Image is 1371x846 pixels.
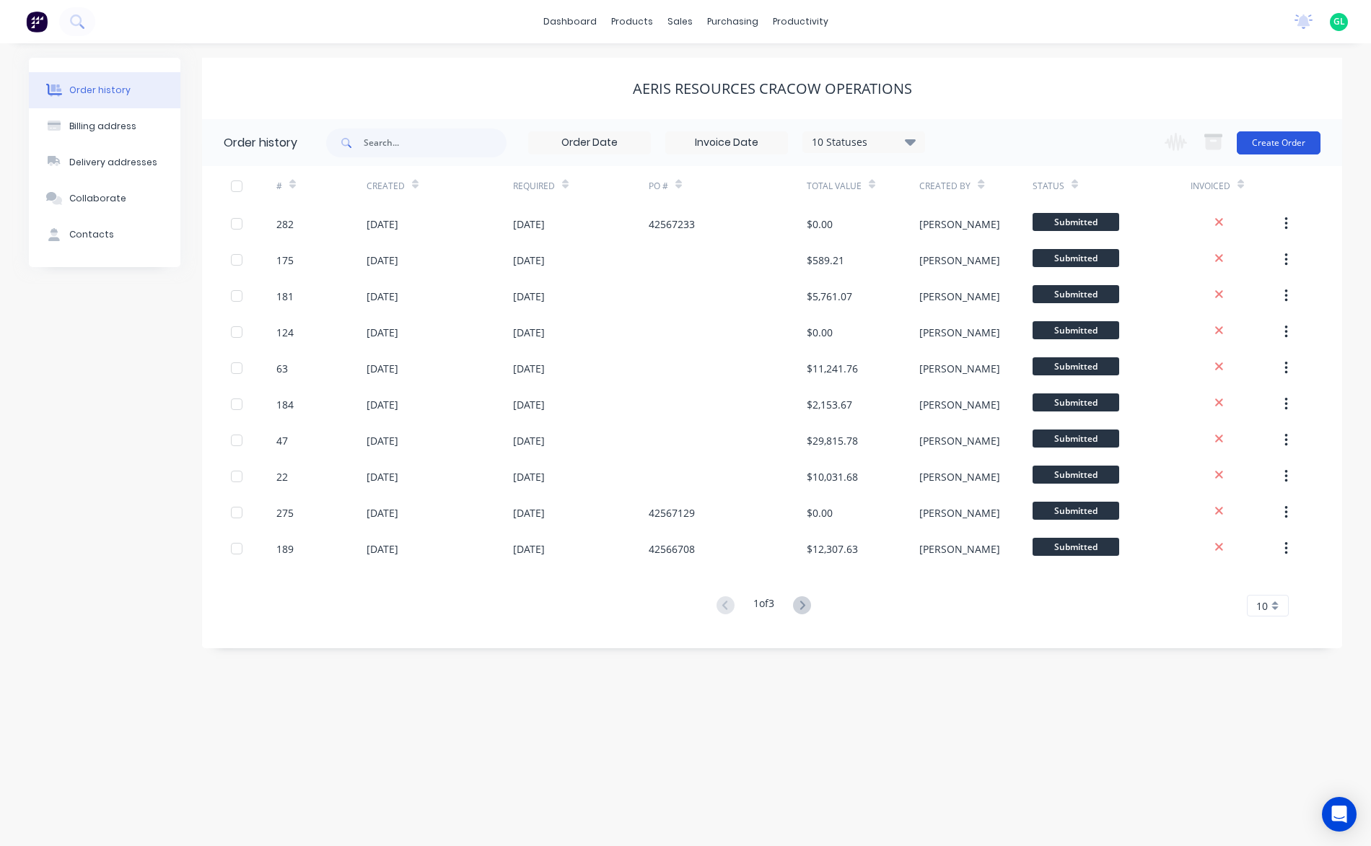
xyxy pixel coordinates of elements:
div: [PERSON_NAME] [919,361,1000,376]
span: Submitted [1033,538,1119,556]
div: $0.00 [807,505,833,520]
div: 42567233 [649,217,695,232]
div: $0.00 [807,217,833,232]
div: Total Value [807,180,862,193]
div: # [276,180,282,193]
div: [DATE] [513,325,545,340]
span: Submitted [1033,393,1119,411]
span: Submitted [1033,466,1119,484]
div: 275 [276,505,294,520]
div: [DATE] [367,325,398,340]
div: [DATE] [513,541,545,557]
div: 47 [276,433,288,448]
div: [PERSON_NAME] [919,325,1000,340]
div: [DATE] [513,289,545,304]
div: $2,153.67 [807,397,852,412]
div: 181 [276,289,294,304]
span: Submitted [1033,502,1119,520]
div: 42566708 [649,541,695,557]
div: Required [513,166,649,206]
div: [DATE] [367,397,398,412]
span: Submitted [1033,213,1119,231]
button: Billing address [29,108,180,144]
div: [PERSON_NAME] [919,397,1000,412]
span: 10 [1256,598,1268,614]
div: Billing address [69,120,136,133]
div: $29,815.78 [807,433,858,448]
div: $10,031.68 [807,469,858,484]
div: Total Value [807,166,919,206]
div: PO # [649,180,668,193]
div: [PERSON_NAME] [919,253,1000,268]
span: GL [1333,15,1345,28]
div: Order history [224,134,297,152]
div: 10 Statuses [803,134,924,150]
div: $11,241.76 [807,361,858,376]
div: [PERSON_NAME] [919,469,1000,484]
img: Factory [26,11,48,32]
div: 282 [276,217,294,232]
div: Created By [919,166,1032,206]
div: 189 [276,541,294,557]
div: 22 [276,469,288,484]
div: 184 [276,397,294,412]
div: [DATE] [513,361,545,376]
div: Contacts [69,228,114,241]
div: Created [367,180,405,193]
div: Created [367,166,513,206]
div: Required [513,180,555,193]
div: productivity [766,11,836,32]
div: 175 [276,253,294,268]
button: Order history [29,72,180,108]
div: [PERSON_NAME] [919,289,1000,304]
div: [DATE] [513,253,545,268]
div: $5,761.07 [807,289,852,304]
div: $0.00 [807,325,833,340]
span: Submitted [1033,429,1119,448]
button: Delivery addresses [29,144,180,180]
div: $12,307.63 [807,541,858,557]
div: [DATE] [513,397,545,412]
div: [DATE] [513,433,545,448]
div: Invoiced [1191,180,1230,193]
div: [DATE] [513,469,545,484]
div: Collaborate [69,192,126,205]
div: [DATE] [367,433,398,448]
input: Invoice Date [666,132,787,154]
div: 63 [276,361,288,376]
div: [PERSON_NAME] [919,217,1000,232]
div: [PERSON_NAME] [919,505,1000,520]
div: [DATE] [367,289,398,304]
div: Delivery addresses [69,156,157,169]
div: [DATE] [367,253,398,268]
div: 1 of 3 [753,596,774,616]
div: Open Intercom Messenger [1322,797,1357,832]
div: Status [1033,180,1064,193]
div: [DATE] [513,217,545,232]
div: Status [1033,166,1191,206]
div: products [604,11,660,32]
div: sales [660,11,700,32]
div: [DATE] [513,505,545,520]
span: Submitted [1033,285,1119,303]
div: [DATE] [367,541,398,557]
div: PO # [649,166,807,206]
div: 124 [276,325,294,340]
button: Create Order [1237,131,1320,154]
span: Submitted [1033,249,1119,267]
div: [PERSON_NAME] [919,541,1000,557]
div: 42567129 [649,505,695,520]
div: Invoiced [1191,166,1281,206]
span: Submitted [1033,357,1119,375]
div: Created By [919,180,971,193]
div: Order history [69,84,131,97]
a: dashboard [536,11,604,32]
input: Search... [364,128,507,157]
div: [PERSON_NAME] [919,433,1000,448]
input: Order Date [529,132,650,154]
div: [DATE] [367,361,398,376]
span: Submitted [1033,321,1119,339]
div: [DATE] [367,505,398,520]
div: Aeris Resources Cracow Operations [633,80,912,97]
div: $589.21 [807,253,844,268]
